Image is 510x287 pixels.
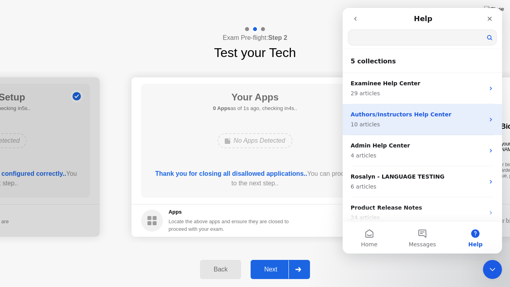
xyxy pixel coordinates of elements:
b: Thank you for closing all disallowed applications.. [155,170,307,177]
h5: Apps [169,208,289,216]
div: No Apps Detected [218,133,292,148]
button: Next [251,260,310,279]
h1: Test your Tech [214,43,296,62]
iframe: Intercom live chat [483,260,502,279]
h1: Your Apps [213,90,297,104]
div: Next [253,266,288,273]
button: Back [200,260,241,279]
div: Back [202,266,239,273]
iframe: Intercom live chat [343,8,502,254]
h5: as of 1s ago, checking in4s.. [213,104,297,112]
h4: Exam Pre-flight: [223,33,287,43]
div: Locate the above apps and ensure they are closed to proceed with your exam. [169,218,289,233]
img: Close [484,6,504,12]
b: Step 2 [268,34,287,41]
div: You can proceed to the next step.. [153,169,358,188]
b: 0 Apps [213,105,230,111]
